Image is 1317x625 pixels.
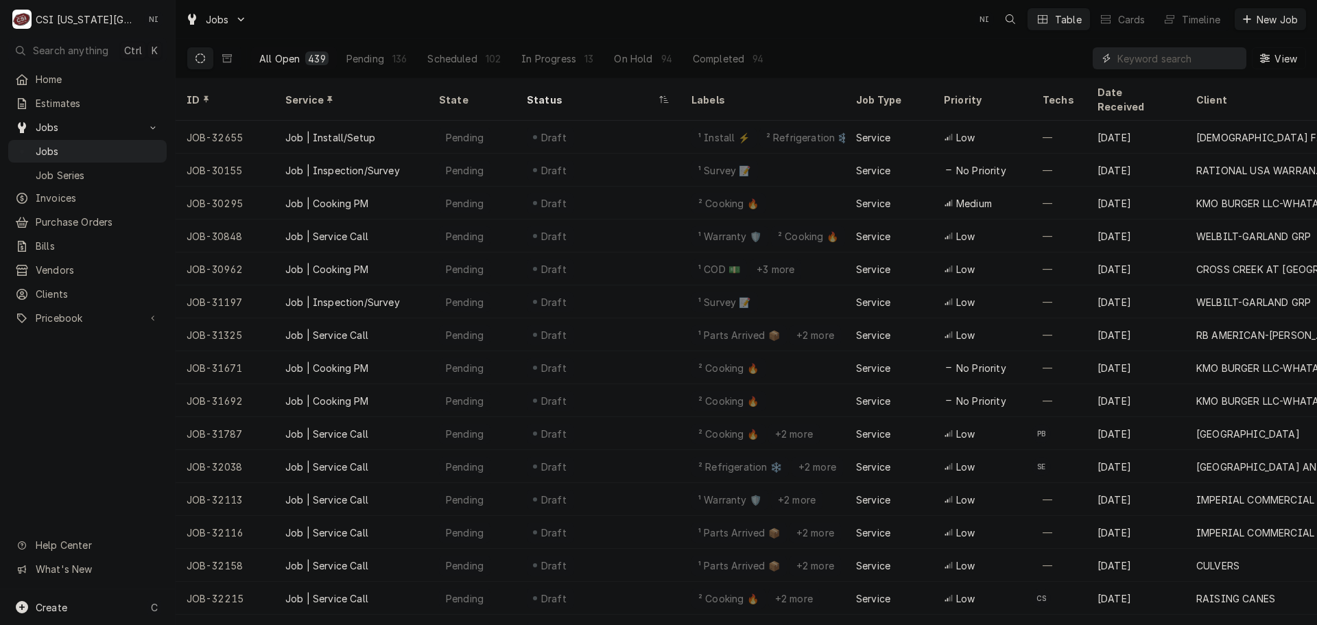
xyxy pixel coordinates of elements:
[1055,12,1082,27] div: Table
[444,328,485,342] div: Pending
[539,295,569,309] div: Draft
[856,394,890,408] div: Service
[1032,384,1087,417] div: —
[285,558,368,573] div: Job | Service Call
[956,493,975,507] span: Low
[285,361,369,375] div: Job | Cooking PM
[8,92,167,115] a: Estimates
[956,163,1006,178] span: No Priority
[36,96,160,110] span: Estimates
[8,259,167,281] a: Vendors
[285,394,369,408] div: Job | Cooking PM
[539,163,569,178] div: Draft
[1087,154,1185,187] div: [DATE]
[539,526,569,540] div: Draft
[1196,229,1311,244] div: WELBILT-GARLAND GRP
[1032,483,1087,516] div: —
[614,51,652,66] div: On Hold
[346,51,384,66] div: Pending
[1254,12,1301,27] span: New Job
[1032,220,1087,252] div: —
[36,287,160,301] span: Clients
[856,361,890,375] div: Service
[444,591,485,606] div: Pending
[144,10,163,29] div: Nate Ingram's Avatar
[1087,187,1185,220] div: [DATE]
[1087,483,1185,516] div: [DATE]
[36,562,158,576] span: What's New
[36,72,160,86] span: Home
[1196,295,1311,309] div: WELBILT-GARLAND GRP
[527,93,656,107] div: Status
[856,196,890,211] div: Service
[1032,424,1051,443] div: PB
[176,384,274,417] div: JOB-31692
[1087,220,1185,252] div: [DATE]
[1087,516,1185,549] div: [DATE]
[539,130,569,145] div: Draft
[856,295,890,309] div: Service
[1087,582,1185,615] div: [DATE]
[152,43,158,58] span: K
[285,130,375,145] div: Job | Install/Setup
[1032,457,1051,476] div: SE
[427,51,477,66] div: Scheduled
[444,460,485,474] div: Pending
[1235,8,1306,30] button: New Job
[856,130,890,145] div: Service
[1087,384,1185,417] div: [DATE]
[697,328,781,342] div: ¹ Parts Arrived 📦
[956,460,975,474] span: Low
[285,229,368,244] div: Job | Service Call
[1032,154,1087,187] div: —
[1087,318,1185,351] div: [DATE]
[176,582,274,615] div: JOB-32215
[956,526,975,540] span: Low
[176,220,274,252] div: JOB-30848
[776,229,840,244] div: ² Cooking 🔥
[1032,516,1087,549] div: —
[176,549,274,582] div: JOB-32158
[697,361,760,375] div: ² Cooking 🔥
[8,116,167,139] a: Go to Jobs
[755,262,796,276] div: +3 more
[752,51,763,66] div: 94
[539,493,569,507] div: Draft
[1182,12,1220,27] div: Timeline
[856,262,890,276] div: Service
[36,215,160,229] span: Purchase Orders
[975,10,994,29] div: NI
[1032,549,1087,582] div: —
[856,93,922,107] div: Job Type
[539,229,569,244] div: Draft
[1032,187,1087,220] div: —
[774,591,814,606] div: +2 more
[975,10,994,29] div: Nate Ingram's Avatar
[36,263,160,277] span: Vendors
[1087,450,1185,483] div: [DATE]
[285,328,368,342] div: Job | Service Call
[444,427,485,441] div: Pending
[1087,252,1185,285] div: [DATE]
[1117,47,1239,69] input: Keyword search
[697,427,760,441] div: ² Cooking 🔥
[697,262,741,276] div: ¹ COD 💵
[206,12,229,27] span: Jobs
[539,558,569,573] div: Draft
[33,43,108,58] span: Search anything
[36,311,139,325] span: Pricebook
[176,318,274,351] div: JOB-31325
[856,163,890,178] div: Service
[285,196,369,211] div: Job | Cooking PM
[1196,558,1239,573] div: CULVERS
[8,140,167,163] a: Jobs
[697,394,760,408] div: ² Cooking 🔥
[444,163,485,178] div: Pending
[956,262,975,276] span: Low
[144,10,163,29] div: NI
[8,307,167,329] a: Go to Pricebook
[151,600,158,615] span: C
[180,8,252,31] a: Go to Jobs
[539,427,569,441] div: Draft
[1087,285,1185,318] div: [DATE]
